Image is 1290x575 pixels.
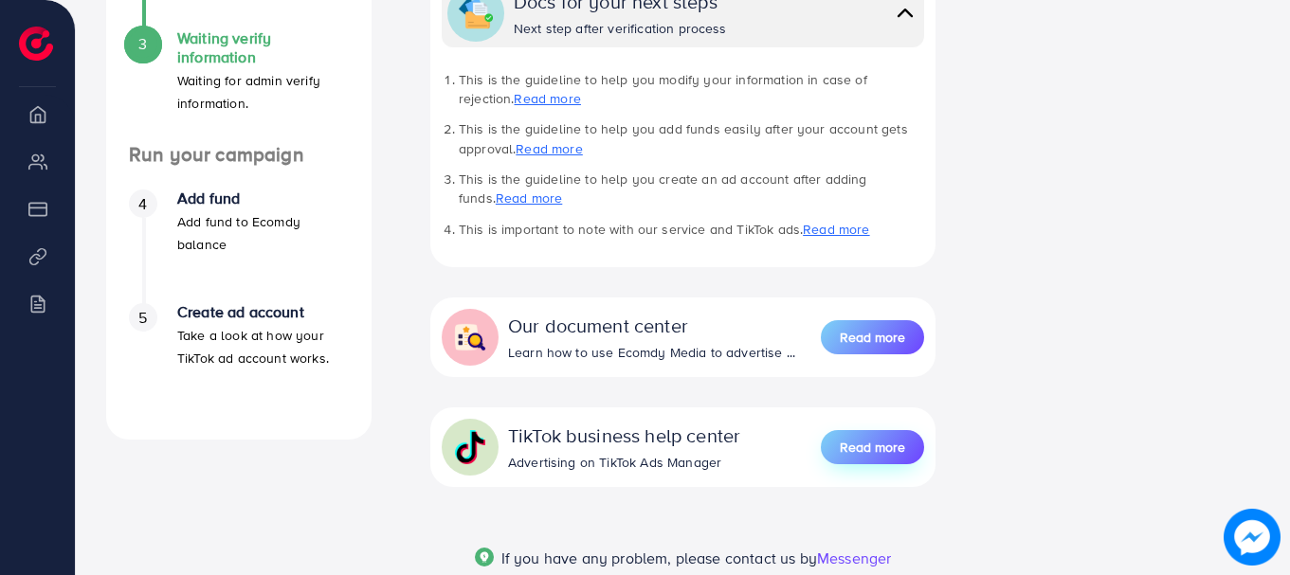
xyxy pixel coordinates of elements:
[1224,509,1281,566] img: image
[177,303,349,321] h4: Create ad account
[459,119,924,158] li: This is the guideline to help you add funds easily after your account gets approval.
[177,29,349,65] h4: Waiting verify information
[508,343,795,362] div: Learn how to use Ecomdy Media to advertise ...
[459,70,924,109] li: This is the guideline to help you modify your information in case of rejection.
[803,220,869,239] a: Read more
[821,320,924,354] button: Read more
[106,303,372,417] li: Create ad account
[177,189,349,207] h4: Add fund
[817,548,891,568] span: Messenger
[840,438,905,457] span: Read more
[459,220,924,239] li: This is important to note with our service and TikTok ads.
[138,307,147,329] span: 5
[516,139,582,158] a: Read more
[475,548,494,566] img: Popup guide
[514,89,580,108] a: Read more
[138,193,147,215] span: 4
[177,69,349,115] p: Waiting for admin verify information.
[106,189,372,303] li: Add fund
[514,19,727,38] div: Next step after verification process
[177,324,349,369] p: Take a look at how your TikTok ad account works.
[138,33,147,55] span: 3
[508,312,795,339] div: Our document center
[821,318,924,356] a: Read more
[508,422,740,449] div: TikTok business help center
[106,143,372,167] h4: Run your campaign
[821,430,924,464] button: Read more
[508,453,740,472] div: Advertising on TikTok Ads Manager
[106,29,372,143] li: Waiting verify information
[177,210,349,256] p: Add fund to Ecomdy balance
[453,320,487,354] img: collapse
[19,27,53,61] img: logo
[501,548,817,568] span: If you have any problem, please contact us by
[459,170,924,208] li: This is the guideline to help you create an ad account after adding funds.
[821,428,924,466] a: Read more
[453,430,487,464] img: collapse
[840,328,905,347] span: Read more
[496,189,562,207] a: Read more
